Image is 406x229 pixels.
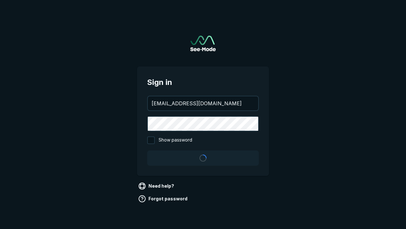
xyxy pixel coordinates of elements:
a: Need help? [137,181,177,191]
a: Forgot password [137,194,190,204]
input: your@email.com [148,96,258,110]
img: See-Mode Logo [190,36,216,51]
span: Show password [159,136,192,144]
span: Sign in [147,77,259,88]
a: Go to sign in [190,36,216,51]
